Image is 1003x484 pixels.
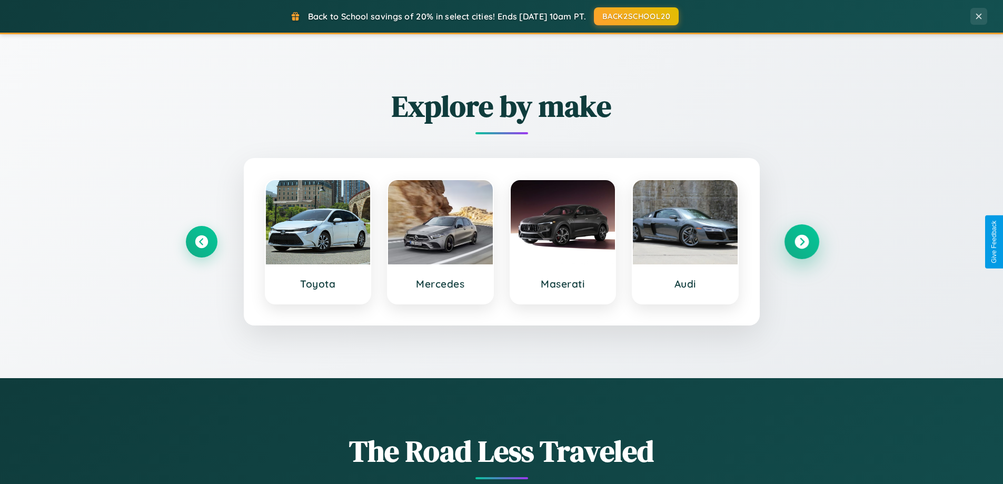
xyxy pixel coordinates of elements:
[594,7,679,25] button: BACK2SCHOOL20
[186,86,818,126] h2: Explore by make
[643,278,727,290] h3: Audi
[186,431,818,471] h1: The Road Less Traveled
[308,11,586,22] span: Back to School savings of 20% in select cities! Ends [DATE] 10am PT.
[399,278,482,290] h3: Mercedes
[521,278,605,290] h3: Maserati
[276,278,360,290] h3: Toyota
[990,221,998,263] div: Give Feedback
